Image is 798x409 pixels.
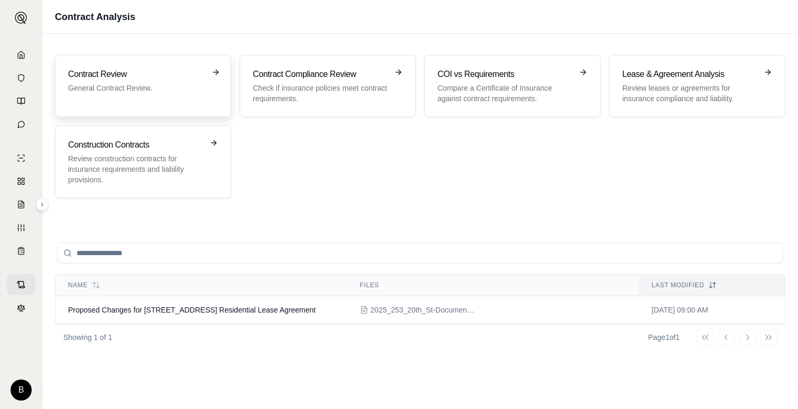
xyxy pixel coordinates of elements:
[438,83,573,104] p: Compare a Certificate of Insurance against contract requirements.
[7,91,35,112] a: Prompt Library
[11,7,32,28] button: Expand sidebar
[648,332,680,343] div: Page 1 of 1
[68,83,203,93] p: General Contract Review.
[7,114,35,135] a: Chat
[438,68,573,81] h3: COI vs Requirements
[370,305,476,315] span: 2025_253_20th_St-Documents.pdf
[7,217,35,238] a: Custom Report
[7,194,35,215] a: Claim Coverage
[7,171,35,192] a: Policy Comparisons
[622,83,757,104] p: Review leases or agreements for insurance compliance and liability.
[253,68,388,81] h3: Contract Compliance Review
[652,281,772,289] div: Last modified
[7,297,35,318] a: Legal Search Engine
[7,240,35,261] a: Coverage Table
[253,83,388,104] p: Check if insurance policies meet contract requirements.
[622,68,757,81] h3: Lease & Agreement Analysis
[68,306,316,314] span: Proposed Changes for 253 20th St Residential Lease Agreement
[11,379,32,401] div: B
[68,281,335,289] div: Name
[15,12,27,24] img: Expand sidebar
[55,9,135,24] h1: Contract Analysis
[68,68,203,81] h3: Contract Review
[7,44,35,65] a: Home
[7,67,35,89] a: Documents Vault
[347,275,639,296] th: Files
[36,198,49,211] button: Expand sidebar
[68,153,203,185] p: Review construction contracts for insurance requirements and liability provisions.
[7,274,35,295] a: Contract Analysis
[68,139,203,151] h3: Construction Contracts
[63,332,112,343] p: Showing 1 of 1
[7,148,35,169] a: Single Policy
[639,296,785,324] td: [DATE] 09:00 AM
